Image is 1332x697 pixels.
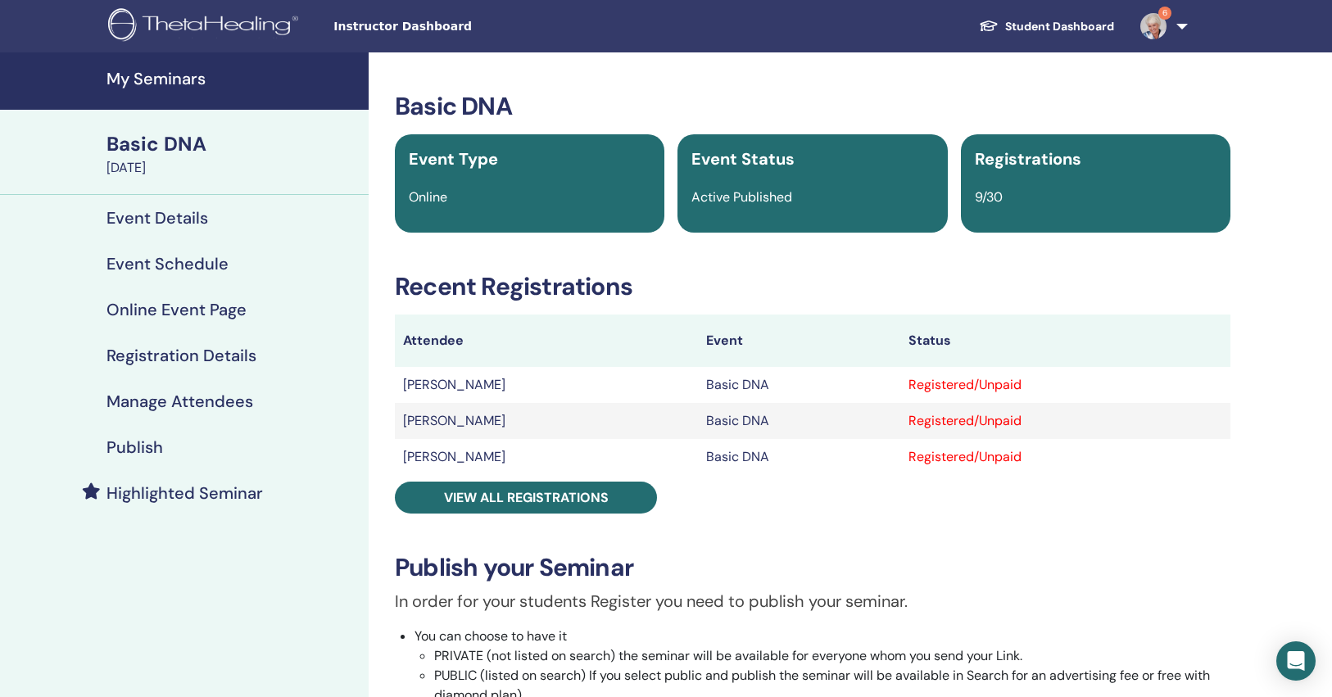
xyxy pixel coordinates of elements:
[698,403,900,439] td: Basic DNA
[395,482,657,514] a: View all registrations
[1140,13,1167,39] img: default.jpg
[908,375,1222,395] div: Registered/Unpaid
[975,148,1081,170] span: Registrations
[106,391,253,411] h4: Manage Attendees
[106,483,263,503] h4: Highlighted Seminar
[966,11,1127,42] a: Student Dashboard
[395,589,1230,613] p: In order for your students Register you need to publish your seminar.
[691,148,795,170] span: Event Status
[395,315,698,367] th: Attendee
[395,439,698,475] td: [PERSON_NAME]
[395,403,698,439] td: [PERSON_NAME]
[333,18,579,35] span: Instructor Dashboard
[106,346,256,365] h4: Registration Details
[691,188,792,206] span: Active Published
[395,367,698,403] td: [PERSON_NAME]
[1158,7,1171,20] span: 6
[900,315,1230,367] th: Status
[106,208,208,228] h4: Event Details
[106,130,359,158] div: Basic DNA
[106,254,229,274] h4: Event Schedule
[409,148,498,170] span: Event Type
[106,437,163,457] h4: Publish
[975,188,1003,206] span: 9/30
[409,188,447,206] span: Online
[97,130,369,178] a: Basic DNA[DATE]
[108,8,304,45] img: logo.png
[106,300,247,319] h4: Online Event Page
[698,315,900,367] th: Event
[1276,641,1316,681] div: Open Intercom Messenger
[908,411,1222,431] div: Registered/Unpaid
[698,439,900,475] td: Basic DNA
[106,158,359,178] div: [DATE]
[444,489,609,506] span: View all registrations
[395,272,1230,301] h3: Recent Registrations
[698,367,900,403] td: Basic DNA
[908,447,1222,467] div: Registered/Unpaid
[434,646,1230,666] li: PRIVATE (not listed on search) the seminar will be available for everyone whom you send your Link.
[106,69,359,88] h4: My Seminars
[395,92,1230,121] h3: Basic DNA
[979,19,999,33] img: graduation-cap-white.svg
[395,553,1230,582] h3: Publish your Seminar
